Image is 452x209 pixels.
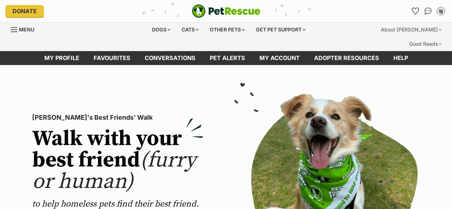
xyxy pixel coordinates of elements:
[147,23,175,37] div: Dogs
[203,51,252,65] a: Pet alerts
[192,4,260,18] img: logo-e224e6f780fb5917bec1dbf3a21bbac754714ae5b6737aabdf751b685950b380.svg
[409,5,421,17] a: Favourites
[424,8,432,15] img: chat-41dd97257d64d25036548639549fe6c8038ab92f7586957e7f3b1b290dea8141.svg
[177,23,204,37] div: Cats
[386,51,415,65] a: Help
[205,23,250,37] div: Other pets
[19,26,34,33] span: Menu
[437,8,444,15] div: ig
[86,51,138,65] a: Favourites
[37,51,86,65] a: My profile
[32,113,204,123] p: [PERSON_NAME]'s Best Friends' Walk
[376,23,447,37] div: About [PERSON_NAME]
[32,128,204,193] h2: Walk with your best friend
[252,51,307,65] a: My account
[409,5,447,17] ul: Account quick links
[404,37,447,51] div: Good Reads
[251,23,311,37] div: Get pet support
[32,147,196,195] span: (furry or human)
[11,23,39,35] a: Menu
[192,4,260,18] a: PetRescue
[435,5,447,17] button: My account
[307,51,386,65] a: Adopter resources
[138,51,203,65] a: conversations
[5,5,44,17] a: Donate
[422,5,434,17] a: Conversations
